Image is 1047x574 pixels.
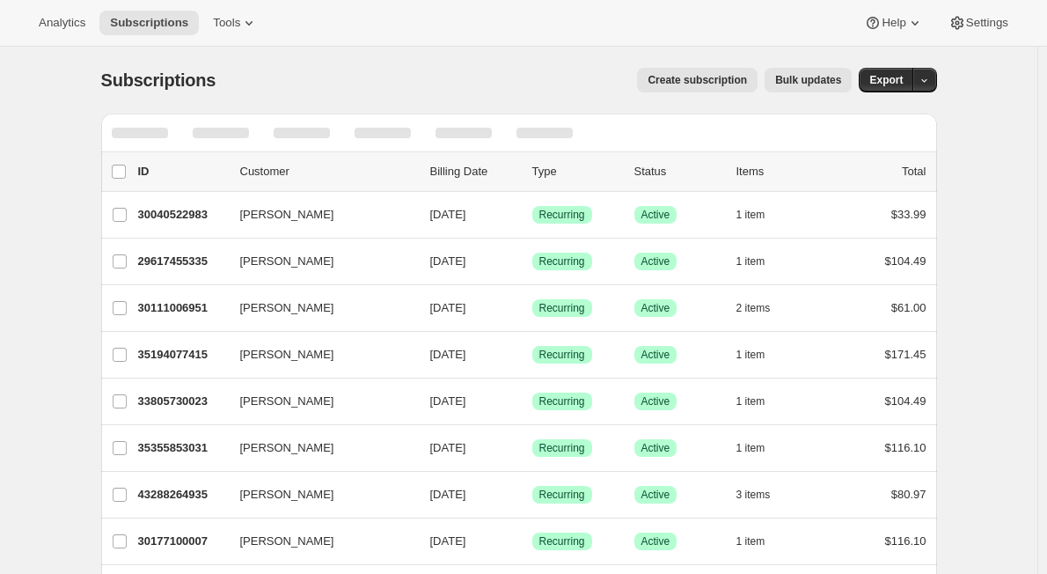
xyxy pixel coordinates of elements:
span: [PERSON_NAME] [240,533,334,550]
span: Active [641,534,670,548]
div: IDCustomerBilling DateTypeStatusItemsTotal [138,163,926,180]
span: 1 item [736,394,765,408]
div: Type [532,163,620,180]
button: Analytics [28,11,96,35]
div: 33805730023[PERSON_NAME][DATE]SuccessRecurringSuccessActive1 item$104.49 [138,389,926,414]
span: Settings [966,16,1008,30]
span: [DATE] [430,254,466,268]
button: [PERSON_NAME] [230,434,406,462]
span: Recurring [539,534,585,548]
button: 1 item [736,389,785,414]
span: Recurring [539,348,585,362]
button: Create subscription [637,68,758,92]
span: 1 item [736,208,765,222]
div: Items [736,163,824,180]
span: 1 item [736,348,765,362]
span: Export [869,73,903,87]
div: 30040522983[PERSON_NAME][DATE]SuccessRecurringSuccessActive1 item$33.99 [138,202,926,227]
button: 3 items [736,482,790,507]
span: Active [641,348,670,362]
p: 35355853031 [138,439,226,457]
span: Active [641,441,670,455]
span: Active [641,394,670,408]
button: 1 item [736,529,785,554]
span: Create subscription [648,73,747,87]
p: 30111006951 [138,299,226,317]
span: Subscriptions [101,70,216,90]
span: Recurring [539,394,585,408]
span: [DATE] [430,348,466,361]
span: 1 item [736,254,765,269]
span: Recurring [539,254,585,269]
div: 35355853031[PERSON_NAME][DATE]SuccessRecurringSuccessActive1 item$116.10 [138,436,926,460]
span: [DATE] [430,534,466,548]
span: Bulk updates [775,73,841,87]
button: 1 item [736,436,785,460]
button: [PERSON_NAME] [230,201,406,229]
span: Analytics [39,16,85,30]
button: Export [859,68,913,92]
span: $116.10 [885,441,926,454]
p: 43288264935 [138,486,226,504]
span: $104.49 [885,394,926,408]
span: [DATE] [430,301,466,314]
button: [PERSON_NAME] [230,481,406,509]
button: [PERSON_NAME] [230,294,406,322]
button: 1 item [736,249,785,274]
p: 30177100007 [138,533,226,550]
span: Active [641,254,670,269]
span: Recurring [539,208,585,222]
button: [PERSON_NAME] [230,387,406,416]
button: Tools [202,11,268,35]
span: Recurring [539,488,585,502]
span: [PERSON_NAME] [240,346,334,364]
span: [DATE] [430,488,466,501]
p: 29617455335 [138,253,226,270]
span: [DATE] [430,208,466,221]
button: Help [853,11,934,35]
span: $80.97 [891,488,926,501]
button: Subscriptions [99,11,199,35]
span: [PERSON_NAME] [240,393,334,410]
span: Active [641,301,670,315]
button: 2 items [736,296,790,320]
span: $171.45 [885,348,926,361]
div: 30111006951[PERSON_NAME][DATE]SuccessRecurringSuccessActive2 items$61.00 [138,296,926,320]
span: $104.49 [885,254,926,268]
button: [PERSON_NAME] [230,247,406,276]
span: Active [641,488,670,502]
span: [DATE] [430,394,466,408]
span: $33.99 [891,208,926,221]
p: Billing Date [430,163,518,180]
button: 1 item [736,342,785,367]
span: Recurring [539,441,585,455]
p: 35194077415 [138,346,226,364]
span: [PERSON_NAME] [240,253,334,270]
p: ID [138,163,226,180]
div: 29617455335[PERSON_NAME][DATE]SuccessRecurringSuccessActive1 item$104.49 [138,249,926,274]
span: $61.00 [891,301,926,314]
span: Recurring [539,301,585,315]
div: 43288264935[PERSON_NAME][DATE]SuccessRecurringSuccessActive3 items$80.97 [138,482,926,507]
span: 1 item [736,441,765,455]
p: 30040522983 [138,206,226,224]
span: Subscriptions [110,16,188,30]
span: 3 items [736,488,771,502]
span: [PERSON_NAME] [240,299,334,317]
span: [DATE] [430,441,466,454]
span: Tools [213,16,240,30]
button: 1 item [736,202,785,227]
div: 30177100007[PERSON_NAME][DATE]SuccessRecurringSuccessActive1 item$116.10 [138,529,926,554]
button: Settings [938,11,1019,35]
button: [PERSON_NAME] [230,527,406,556]
span: Active [641,208,670,222]
p: Customer [240,163,416,180]
p: Status [634,163,722,180]
div: 35194077415[PERSON_NAME][DATE]SuccessRecurringSuccessActive1 item$171.45 [138,342,926,367]
span: [PERSON_NAME] [240,439,334,457]
p: 33805730023 [138,393,226,410]
span: [PERSON_NAME] [240,206,334,224]
span: 2 items [736,301,771,315]
button: Bulk updates [765,68,852,92]
span: 1 item [736,534,765,548]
